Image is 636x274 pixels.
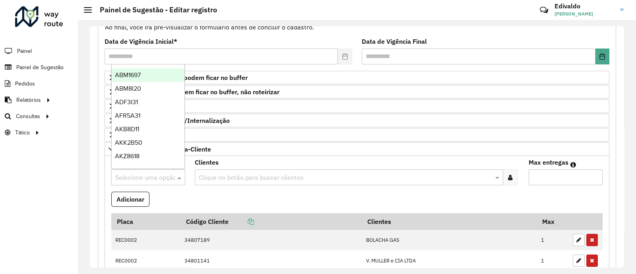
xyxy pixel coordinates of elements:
td: REC0002 [111,230,180,251]
td: 34801141 [180,250,362,271]
th: Código Cliente [180,213,362,230]
span: ABM8I20 [115,85,141,92]
span: AKZ8618 [115,153,140,159]
span: Consultas [16,112,40,120]
span: Painel [17,47,32,55]
label: Data de Vigência Inicial [105,37,177,46]
td: 1 [537,230,569,251]
td: REC0002 [111,250,180,271]
span: ADF3I31 [115,99,138,105]
span: AFR5A31 [115,112,140,119]
a: Cliente para Recarga [105,99,609,113]
span: AKB8D11 [115,126,139,132]
a: Cliente para Multi-CDD/Internalização [105,114,609,127]
td: V. MULLER e CIA LTDA [362,250,537,271]
span: [PERSON_NAME] [555,10,614,17]
span: Tático [15,128,30,137]
td: 34807189 [180,230,362,251]
th: Placa [111,213,180,230]
th: Clientes [362,213,537,230]
label: Data de Vigência Final [362,37,427,46]
a: Copiar [229,218,254,225]
td: 1 [537,250,569,271]
span: Painel de Sugestão [16,63,64,72]
button: Adicionar [111,192,149,207]
h3: Edivaldo [555,2,614,10]
span: ABM1697 [115,72,141,78]
th: Max [537,213,569,230]
a: Cliente Retira [105,128,609,142]
span: Relatórios [16,96,41,104]
a: Mapas Sugeridos: Placa-Cliente [105,142,609,156]
h2: Painel de Sugestão - Editar registro [92,6,217,14]
button: Choose Date [595,49,609,64]
a: Contato Rápido [535,2,553,19]
span: Preservar Cliente - Devem ficar no buffer, não roteirizar [118,89,279,95]
td: BOLACHA GAS [362,230,537,251]
label: Clientes [195,157,219,167]
label: Max entregas [529,157,568,167]
a: Priorizar Cliente - Não podem ficar no buffer [105,71,609,84]
ng-dropdown-panel: Options list [111,64,185,169]
a: Preservar Cliente - Devem ficar no buffer, não roteirizar [105,85,609,99]
span: AKK2B50 [115,139,142,146]
span: Pedidos [15,80,35,88]
em: Máximo de clientes que serão colocados na mesma rota com os clientes informados [570,161,576,168]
